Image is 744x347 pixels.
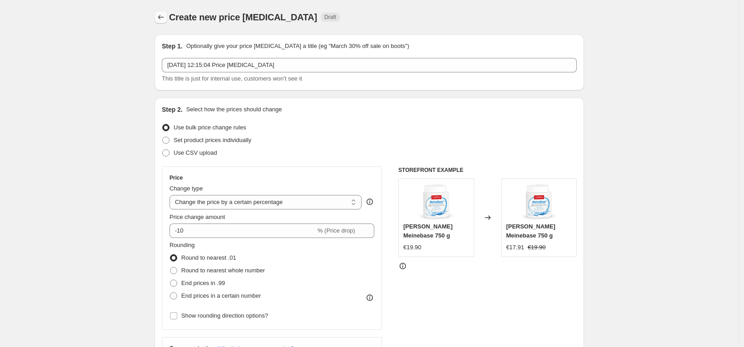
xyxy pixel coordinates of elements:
[186,105,282,114] p: Select how the prices should change
[181,280,225,286] span: End prices in .99
[181,312,268,319] span: Show rounding direction options?
[186,42,409,51] p: Optionally give your price [MEDICAL_DATA] a title (eg "March 30% off sale on boots")
[155,11,167,24] button: Price change jobs
[418,183,454,219] img: jentschura-meinebase_750g_80x.jpg
[181,292,261,299] span: End prices in a certain number
[506,243,524,252] div: €17.91
[174,149,217,156] span: Use CSV upload
[403,243,421,252] div: €19.90
[181,254,236,261] span: Round to nearest .01
[162,105,183,114] h2: Step 2.
[506,223,556,239] span: [PERSON_NAME] Meinebase 750 g
[317,227,355,234] span: % (Price drop)
[398,166,577,174] h6: STOREFRONT EXAMPLE
[181,267,265,274] span: Round to nearest whole number
[170,185,203,192] span: Change type
[527,243,546,252] strike: €19.90
[170,174,183,181] h3: Price
[162,75,302,82] span: This title is just for internal use, customers won't see it
[162,58,577,72] input: 30% off holiday sale
[365,197,374,206] div: help
[325,14,336,21] span: Draft
[174,124,246,131] span: Use bulk price change rules
[170,223,315,238] input: -15
[162,42,183,51] h2: Step 1.
[174,137,251,143] span: Set product prices individually
[169,12,317,22] span: Create new price [MEDICAL_DATA]
[170,242,195,248] span: Rounding
[170,214,225,220] span: Price change amount
[403,223,452,239] span: [PERSON_NAME] Meinebase 750 g
[521,183,557,219] img: jentschura-meinebase_750g_80x.jpg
